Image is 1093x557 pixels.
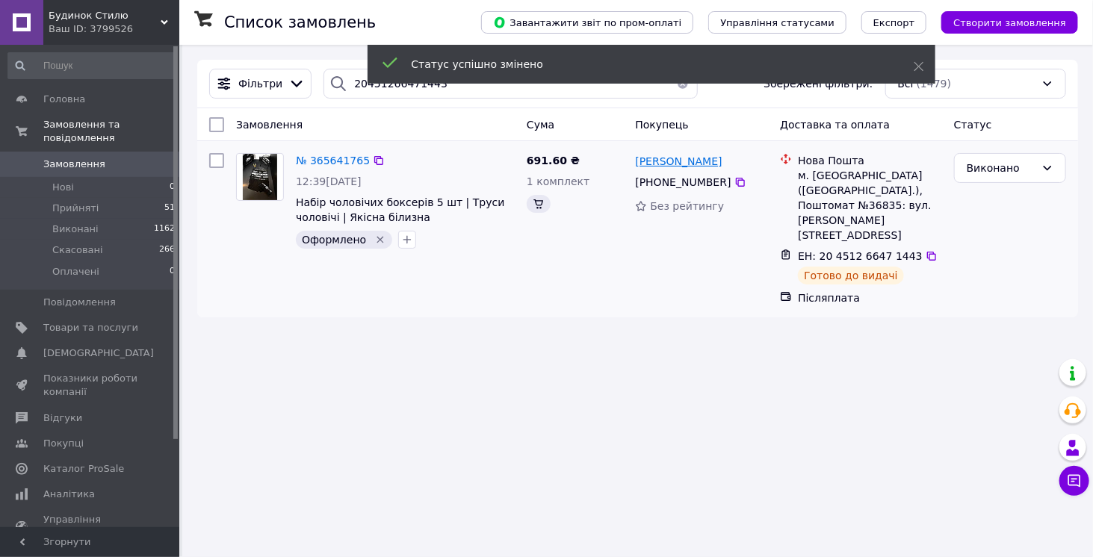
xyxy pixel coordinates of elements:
[481,11,693,34] button: Завантажити звіт по пром-оплаті
[302,234,366,246] span: Оформлено
[798,290,942,305] div: Післяплата
[296,155,370,167] a: № 365641765
[52,223,99,236] span: Виконані
[170,181,175,194] span: 0
[43,513,138,540] span: Управління сайтом
[43,118,179,145] span: Замовлення та повідомлення
[798,267,904,284] div: Готово до видачі
[635,154,722,169] a: [PERSON_NAME]
[43,488,95,501] span: Аналітика
[49,9,161,22] span: Будинок Стилю
[926,16,1078,28] a: Створити замовлення
[43,462,124,476] span: Каталог ProSale
[43,321,138,334] span: Товари та послуги
[236,153,284,201] a: Фото товару
[941,11,1078,34] button: Створити замовлення
[780,119,890,131] span: Доставка та оплата
[52,265,99,278] span: Оплачені
[238,76,282,91] span: Фільтри
[412,57,876,72] div: Статус успішно змінено
[493,16,681,29] span: Завантажити звіт по пром-оплаті
[170,265,175,278] span: 0
[720,17,835,28] span: Управління статусами
[873,17,915,28] span: Експорт
[164,202,175,215] span: 51
[52,202,99,215] span: Прийняті
[632,172,734,193] div: [PHONE_NUMBER]
[527,155,580,167] span: 691.60 ₴
[236,119,303,131] span: Замовлення
[635,155,722,167] span: [PERSON_NAME]
[43,93,85,106] span: Головна
[43,372,138,399] span: Показники роботи компанії
[967,160,1035,176] div: Виконано
[953,17,1066,28] span: Створити замовлення
[1059,466,1089,496] button: Чат з покупцем
[43,158,105,171] span: Замовлення
[635,119,688,131] span: Покупець
[296,196,504,223] a: Набір чоловічих боксерів 5 шт | Труси чоловічі | Якісна білизна
[154,223,175,236] span: 1162
[798,250,923,262] span: ЕН: 20 4512 6647 1443
[52,181,74,194] span: Нові
[49,22,179,36] div: Ваш ID: 3799526
[374,234,386,246] svg: Видалити мітку
[650,200,724,212] span: Без рейтингу
[7,52,176,79] input: Пошук
[527,119,554,131] span: Cума
[43,346,154,360] span: [DEMOGRAPHIC_DATA]
[798,168,942,243] div: м. [GEOGRAPHIC_DATA] ([GEOGRAPHIC_DATA].), Поштомат №36835: вул. [PERSON_NAME][STREET_ADDRESS]
[159,243,175,257] span: 266
[954,119,992,131] span: Статус
[43,411,82,425] span: Відгуки
[52,243,103,257] span: Скасовані
[527,175,589,187] span: 1 комплект
[798,153,942,168] div: Нова Пошта
[43,437,84,450] span: Покупці
[243,154,278,200] img: Фото товару
[43,296,116,309] span: Повідомлення
[224,13,376,31] h1: Список замовлень
[861,11,927,34] button: Експорт
[708,11,846,34] button: Управління статусами
[296,175,362,187] span: 12:39[DATE]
